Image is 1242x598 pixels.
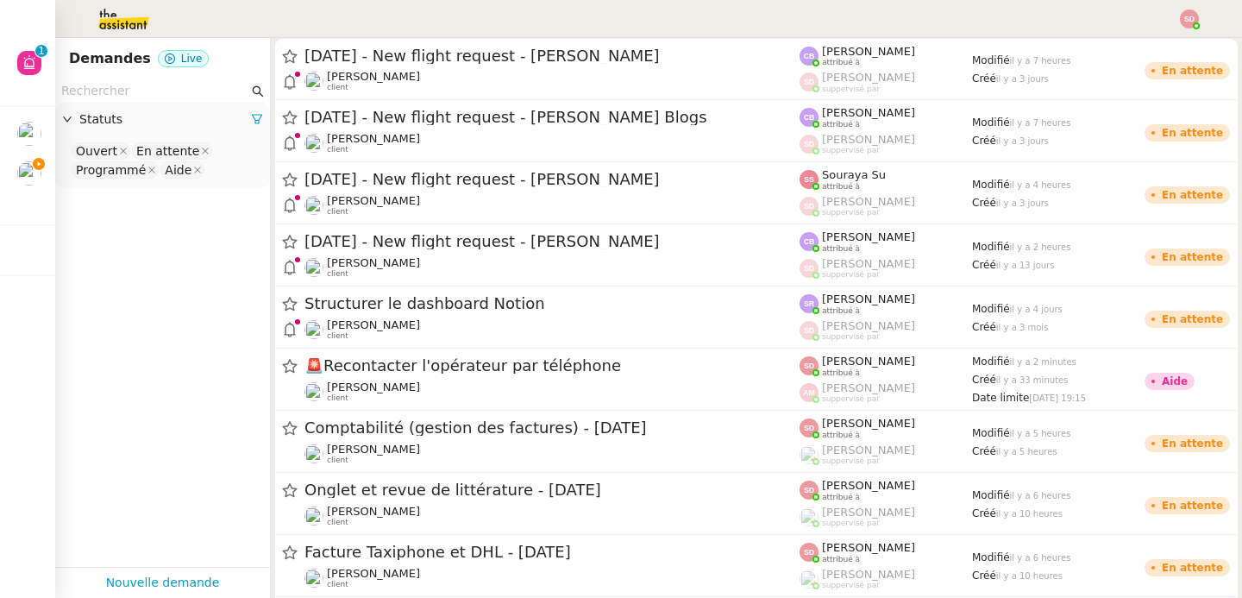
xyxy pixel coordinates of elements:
[800,541,972,563] app-user-label: attribué à
[304,381,800,403] app-user-detailed-label: client
[1162,128,1223,138] div: En attente
[972,507,996,519] span: Créé
[1010,180,1071,190] span: il y a 4 heures
[304,482,800,498] span: Onglet et revue de littérature - [DATE]
[1010,429,1071,438] span: il y a 5 heures
[800,232,819,251] img: svg
[800,355,972,377] app-user-label: attribué à
[1162,563,1223,573] div: En attente
[800,71,972,93] app-user-label: suppervisé par
[800,170,819,189] img: svg
[800,168,972,191] app-user-label: attribué à
[822,417,915,430] span: [PERSON_NAME]
[1010,305,1063,314] span: il y a 4 jours
[822,444,915,456] span: [PERSON_NAME]
[69,47,151,71] nz-page-header-title: Demandes
[304,420,800,436] span: Comptabilité (gestion des factures) - [DATE]
[972,445,996,457] span: Créé
[800,106,972,129] app-user-label: attribué à
[304,256,800,279] app-user-detailed-label: client
[800,72,819,91] img: svg
[822,146,880,155] span: suppervisé par
[972,356,1010,368] span: Modifié
[800,321,819,340] img: svg
[327,456,348,465] span: client
[1010,242,1071,252] span: il y a 2 heures
[822,45,915,58] span: [PERSON_NAME]
[76,143,117,159] div: Ouvert
[1010,56,1071,66] span: il y a 7 heures
[972,570,996,582] span: Créé
[972,54,1010,66] span: Modifié
[822,506,915,519] span: [PERSON_NAME]
[800,417,972,439] app-user-label: attribué à
[181,53,203,65] span: Live
[972,179,1010,191] span: Modifié
[800,419,819,437] img: svg
[800,135,819,154] img: svg
[304,567,800,589] app-user-detailed-label: client
[996,375,1069,385] span: il y a 33 minutes
[106,573,220,593] a: Nouvelle demande
[327,580,348,589] span: client
[800,506,972,528] app-user-label: suppervisé par
[822,456,880,466] span: suppervisé par
[132,142,212,160] nz-select-item: En attente
[800,259,819,278] img: svg
[327,194,420,207] span: [PERSON_NAME]
[996,136,1049,146] span: il y a 3 jours
[822,133,915,146] span: [PERSON_NAME]
[304,507,323,526] img: users%2FUQAb0KOQcGeNVnssJf9NPUNij7Q2%2Favatar%2F2b208627-fdf6-43a8-9947-4b7c303c77f2
[800,294,819,313] img: svg
[800,356,819,375] img: svg
[972,116,1010,129] span: Modifié
[972,489,1010,501] span: Modifié
[76,162,146,178] div: Programmé
[822,257,915,270] span: [PERSON_NAME]
[800,197,819,216] img: svg
[972,241,1010,253] span: Modifié
[800,319,972,342] app-user-label: suppervisé par
[35,45,47,57] nz-badge-sup: 1
[822,568,915,581] span: [PERSON_NAME]
[822,120,860,129] span: attribué à
[822,85,880,94] span: suppervisé par
[822,195,915,208] span: [PERSON_NAME]
[800,445,819,464] img: users%2FoFdbodQ3TgNoWt9kP3GXAs5oaCq1%2Favatar%2Fprofile-pic.png
[800,293,972,315] app-user-label: attribué à
[800,230,972,253] app-user-label: attribué à
[822,581,880,590] span: suppervisé par
[800,570,819,589] img: users%2FoFdbodQ3TgNoWt9kP3GXAs5oaCq1%2Favatar%2Fprofile-pic.png
[1180,9,1199,28] img: svg
[822,493,860,502] span: attribué à
[800,383,819,402] img: svg
[72,142,130,160] nz-select-item: Ouvert
[822,270,880,280] span: suppervisé par
[800,507,819,526] img: users%2FoFdbodQ3TgNoWt9kP3GXAs5oaCq1%2Favatar%2Fprofile-pic.png
[972,321,996,333] span: Créé
[822,208,880,217] span: suppervisé par
[972,374,996,386] span: Créé
[72,161,159,179] nz-select-item: Programmé
[304,172,800,187] span: [DATE] - New flight request - [PERSON_NAME]
[304,196,323,215] img: users%2FC9SBsJ0duuaSgpQFj5LgoEX8n0o2%2Favatar%2Fec9d51b8-9413-4189-adfb-7be4d8c96a3c
[822,306,860,316] span: attribué à
[327,70,420,83] span: [PERSON_NAME]
[800,481,819,500] img: svg
[79,110,251,129] span: Statuts
[61,81,248,101] input: Rechercher
[327,269,348,279] span: client
[822,555,860,564] span: attribué à
[1162,438,1223,449] div: En attente
[800,195,972,217] app-user-label: suppervisé par
[822,368,860,378] span: attribué à
[822,58,860,67] span: attribué à
[1029,393,1086,403] span: [DATE] 19:15
[304,132,800,154] app-user-detailed-label: client
[1010,118,1071,128] span: il y a 7 heures
[822,106,915,119] span: [PERSON_NAME]
[1162,66,1223,76] div: En attente
[327,567,420,580] span: [PERSON_NAME]
[304,296,800,312] span: Structurer le dashboard Notion
[822,332,880,342] span: suppervisé par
